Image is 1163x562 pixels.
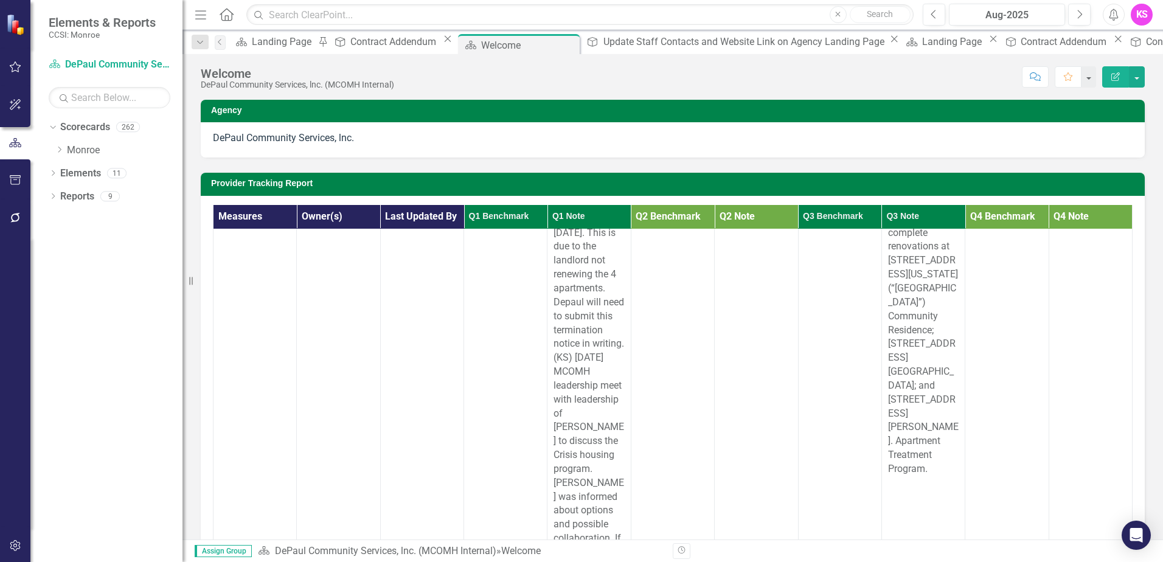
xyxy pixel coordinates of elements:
[246,4,914,26] input: Search ClearPoint...
[275,545,496,557] a: DePaul Community Services, lnc. (MCOMH Internal)
[501,545,541,557] div: Welcome
[603,34,887,49] div: Update Staff Contacts and Website Link on Agency Landing Page
[116,122,140,133] div: 262
[350,34,440,49] div: Contract Addendum
[949,4,1065,26] button: Aug-2025
[49,15,156,30] span: Elements & Reports
[850,6,911,23] button: Search
[953,8,1061,23] div: Aug-2025
[201,80,394,89] div: DePaul Community Services, lnc. (MCOMH Internal)
[213,131,1133,145] p: DePaul Community Services, lnc.
[100,191,120,201] div: 9
[1021,34,1110,49] div: Contract Addendum
[330,34,440,49] a: Contract Addendum
[49,58,170,72] a: DePaul Community Services, lnc. (MCOMH Internal)
[258,544,664,558] div: »
[67,144,182,158] a: Monroe
[902,34,985,49] a: Landing Page
[201,67,394,80] div: Welcome
[1122,521,1151,550] div: Open Intercom Messenger
[232,34,315,49] a: Landing Page
[922,34,985,49] div: Landing Page
[481,38,577,53] div: Welcome
[107,168,127,178] div: 11
[49,87,170,108] input: Search Below...
[1131,4,1153,26] button: KS
[60,120,110,134] a: Scorecards
[211,106,1139,115] h3: Agency
[1001,34,1110,49] a: Contract Addendum
[888,102,959,474] span: [DATE] Transition living Crisis housing services ended on [DATE]. (KS) [DATE] LOS from LGU for De...
[49,30,156,40] small: CCSI: Monroe
[195,545,252,557] span: Assign Group
[867,9,893,19] span: Search
[60,167,101,181] a: Elements
[582,34,887,49] a: Update Staff Contacts and Website Link on Agency Landing Page
[6,13,27,35] img: ClearPoint Strategy
[211,179,1139,188] h3: Provider Tracking Report
[60,190,94,204] a: Reports
[252,34,315,49] div: Landing Page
